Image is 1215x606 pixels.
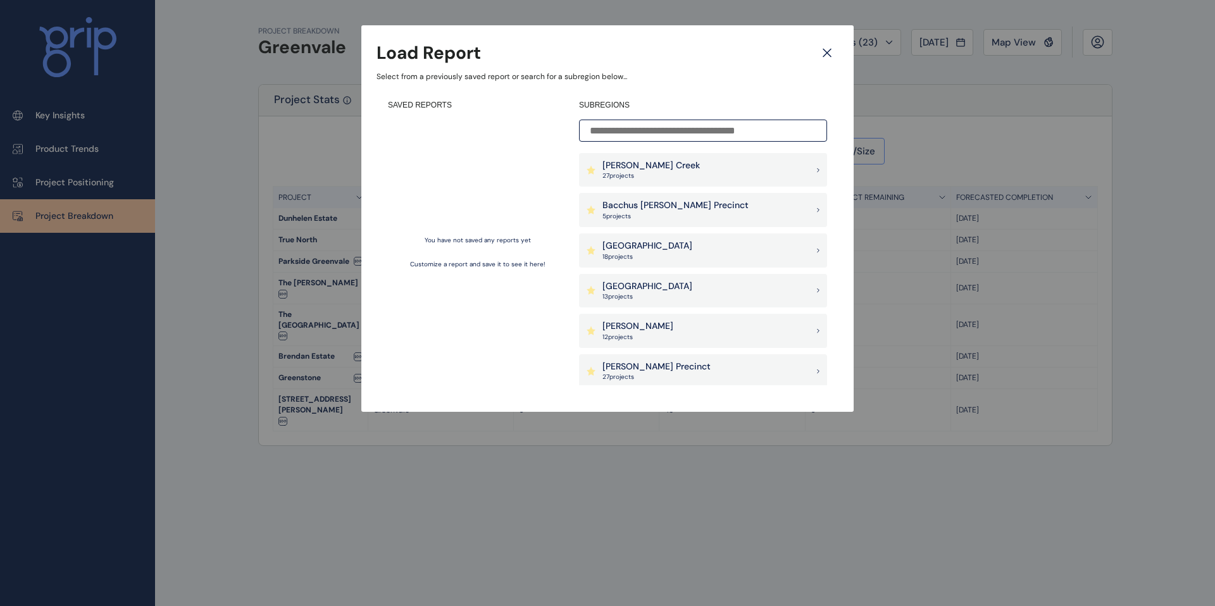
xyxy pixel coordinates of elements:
[602,159,700,172] p: [PERSON_NAME] Creek
[388,100,568,111] h4: SAVED REPORTS
[602,199,749,212] p: Bacchus [PERSON_NAME] Precinct
[410,260,545,269] p: Customize a report and save it to see it here!
[425,236,531,245] p: You have not saved any reports yet
[602,373,711,381] p: 27 project s
[602,333,673,342] p: 12 project s
[602,292,692,301] p: 13 project s
[602,320,673,333] p: [PERSON_NAME]
[377,40,481,65] h3: Load Report
[602,171,700,180] p: 27 project s
[602,361,711,373] p: [PERSON_NAME] Precinct
[602,252,692,261] p: 18 project s
[602,212,749,221] p: 5 project s
[602,240,692,252] p: [GEOGRAPHIC_DATA]
[602,280,692,293] p: [GEOGRAPHIC_DATA]
[377,71,838,82] p: Select from a previously saved report or search for a subregion below...
[579,100,827,111] h4: SUBREGIONS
